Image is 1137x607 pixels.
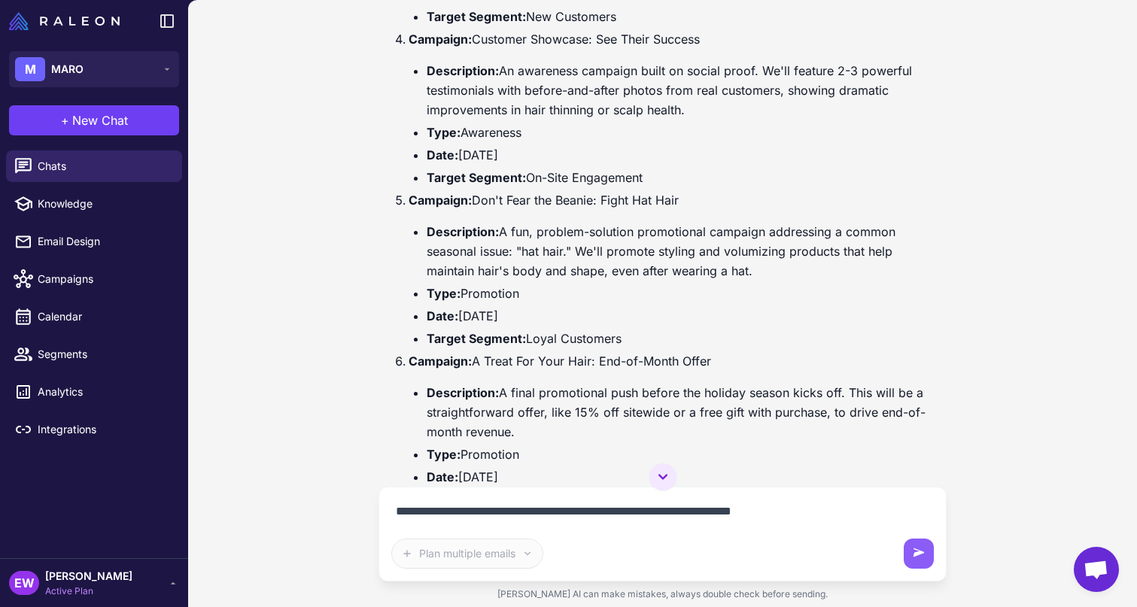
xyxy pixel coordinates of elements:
a: Calendar [6,301,182,332]
a: Campaigns [6,263,182,295]
li: Promotion [427,445,935,464]
span: + [61,111,69,129]
li: A final promotional push before the holiday season kicks off. This will be a straightforward offe... [427,383,935,442]
button: Plan multiple emails [391,539,543,569]
span: New Chat [72,111,128,129]
span: [PERSON_NAME] [45,568,132,584]
img: Raleon Logo [9,12,120,30]
span: Knowledge [38,196,170,212]
span: Segments [38,346,170,363]
li: [DATE] [427,467,935,487]
strong: Date: [427,308,458,323]
li: Loyal Customers [427,329,935,348]
strong: Type: [427,447,461,462]
li: A fun, problem-solution promotional campaign addressing a common seasonal issue: "hat hair." We'l... [427,222,935,281]
span: Email Design [38,233,170,250]
li: Awareness [427,123,935,142]
a: Integrations [6,414,182,445]
a: Segments [6,338,182,370]
li: An awareness campaign built on social proof. We'll feature 2-3 powerful testimonials with before-... [427,61,935,120]
a: Analytics [6,376,182,408]
div: M [15,57,45,81]
div: [PERSON_NAME] AI can make mistakes, always double check before sending. [378,581,947,607]
p: Don't Fear the Beanie: Fight Hat Hair [409,190,935,210]
span: Chats [38,158,170,175]
a: Email Design [6,226,182,257]
strong: Type: [427,286,461,301]
li: On-Site Engagement [427,168,935,187]
button: +New Chat [9,105,179,135]
strong: Description: [427,385,499,400]
li: New Customers [427,7,935,26]
li: Promotion [427,284,935,303]
a: Chats [6,150,182,182]
p: A Treat For Your Hair: End-of-Month Offer [409,351,935,371]
span: Campaigns [38,271,170,287]
a: Raleon Logo [9,12,126,30]
button: MMARO [9,51,179,87]
strong: Target Segment: [427,170,526,185]
strong: Campaign: [409,193,472,208]
a: Open chat [1074,547,1119,592]
strong: Target Segment: [427,9,526,24]
p: Customer Showcase: See Their Success [409,29,935,49]
div: EW [9,571,39,595]
span: Analytics [38,384,170,400]
strong: Campaign: [409,354,472,369]
strong: Description: [427,224,499,239]
span: Active Plan [45,584,132,598]
strong: Campaign: [409,32,472,47]
span: MARO [51,61,84,77]
span: Calendar [38,308,170,325]
strong: Date: [427,469,458,484]
li: [DATE] [427,306,935,326]
span: Integrations [38,421,170,438]
strong: Type: [427,125,461,140]
strong: Date: [427,147,458,162]
strong: Description: [427,63,499,78]
li: [DATE] [427,145,935,165]
a: Knowledge [6,188,182,220]
strong: Target Segment: [427,331,526,346]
